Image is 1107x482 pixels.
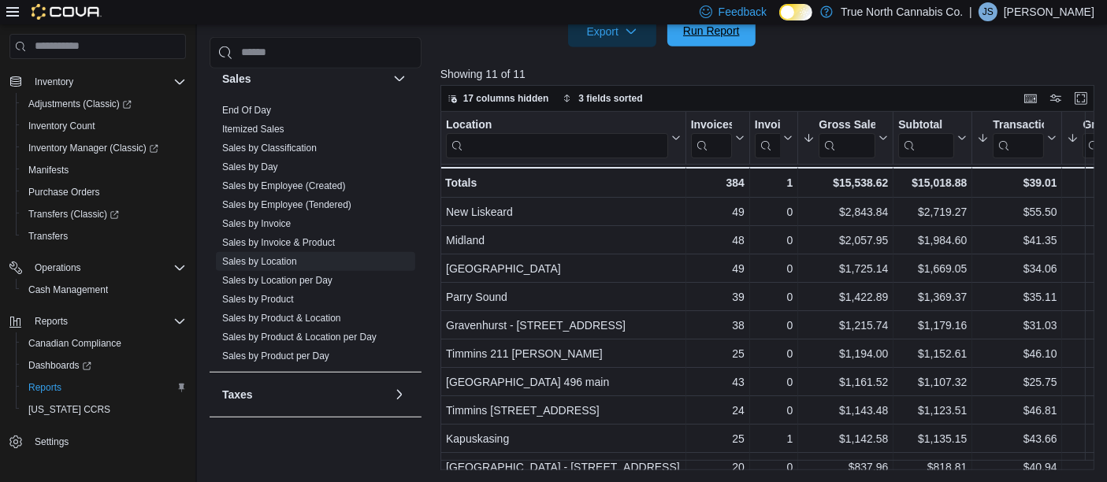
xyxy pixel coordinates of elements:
[898,287,967,306] div: $1,369.37
[222,274,332,285] a: Sales by Location per Day
[446,344,681,363] div: Timmins 211 [PERSON_NAME]
[222,292,294,305] span: Sales by Product
[779,4,812,20] input: Dark Mode
[3,71,192,93] button: Inventory
[803,259,888,278] div: $1,725.14
[28,208,119,221] span: Transfers (Classic)
[222,217,291,229] span: Sales by Invoice
[977,458,1057,476] div: $40.94
[445,173,681,192] div: Totals
[22,280,186,299] span: Cash Management
[755,173,793,192] div: 1
[979,2,997,21] div: Jennifer Schnakenberg
[222,331,377,342] a: Sales by Product & Location per Day
[222,70,251,86] h3: Sales
[755,401,793,420] div: 0
[1046,89,1065,108] button: Display options
[22,378,68,397] a: Reports
[222,161,278,172] a: Sales by Day
[28,432,186,451] span: Settings
[22,95,186,113] span: Adjustments (Classic)
[28,359,91,372] span: Dashboards
[28,120,95,132] span: Inventory Count
[690,429,744,448] div: 25
[222,350,329,361] a: Sales by Product per Day
[222,180,346,191] a: Sales by Employee (Created)
[755,429,793,448] div: 1
[441,89,555,108] button: 17 columns hidden
[803,287,888,306] div: $1,422.89
[803,173,888,192] div: $15,538.62
[22,334,186,353] span: Canadian Compliance
[755,373,793,391] div: 0
[690,401,744,420] div: 24
[983,2,994,21] span: JS
[222,103,271,116] span: End Of Day
[803,373,888,391] div: $1,161.52
[22,117,102,135] a: Inventory Count
[690,117,731,132] div: Invoices Sold
[28,230,68,243] span: Transfers
[222,386,253,402] h3: Taxes
[803,458,888,476] div: $837.96
[28,164,69,176] span: Manifests
[222,142,317,153] a: Sales by Classification
[446,373,681,391] div: [GEOGRAPHIC_DATA] 496 main
[977,202,1057,221] div: $55.50
[222,123,284,134] a: Itemized Sales
[690,259,744,278] div: 49
[977,401,1057,420] div: $46.81
[446,117,668,132] div: Location
[32,4,102,20] img: Cova
[690,344,744,363] div: 25
[16,354,192,376] a: Dashboards
[690,316,744,335] div: 38
[16,332,192,354] button: Canadian Compliance
[22,378,186,397] span: Reports
[556,89,648,108] button: 3 fields sorted
[898,344,967,363] div: $1,152.61
[719,4,767,20] span: Feedback
[667,15,756,46] button: Run Report
[222,217,291,228] a: Sales by Invoice
[969,2,972,21] p: |
[22,227,74,246] a: Transfers
[755,231,793,250] div: 0
[446,458,681,476] div: [GEOGRAPHIC_DATA] - [STREET_ADDRESS]
[22,183,186,202] span: Purchase Orders
[22,205,125,224] a: Transfers (Classic)
[690,458,744,476] div: 20
[22,205,186,224] span: Transfers (Classic)
[898,401,967,420] div: $1,123.51
[222,141,317,154] span: Sales by Classification
[16,203,192,225] a: Transfers (Classic)
[222,236,335,247] a: Sales by Invoice & Product
[210,100,422,371] div: Sales
[1021,89,1040,108] button: Keyboard shortcuts
[898,117,954,132] div: Subtotal
[28,403,110,416] span: [US_STATE] CCRS
[898,259,967,278] div: $1,669.05
[755,316,793,335] div: 0
[898,373,967,391] div: $1,107.32
[755,458,793,476] div: 0
[22,183,106,202] a: Purchase Orders
[35,76,73,88] span: Inventory
[977,117,1057,158] button: Transaction Average
[841,2,963,21] p: True North Cannabis Co.
[446,259,681,278] div: [GEOGRAPHIC_DATA]
[755,117,793,158] button: Invoices Ref
[222,273,332,286] span: Sales by Location per Day
[690,173,744,192] div: 384
[755,344,793,363] div: 0
[803,344,888,363] div: $1,194.00
[977,429,1057,448] div: $43.66
[222,330,377,343] span: Sales by Product & Location per Day
[446,316,681,335] div: Gravenhurst - [STREET_ADDRESS]
[803,401,888,420] div: $1,143.48
[28,432,75,451] a: Settings
[22,400,186,419] span: Washington CCRS
[222,104,271,115] a: End Of Day
[222,312,341,323] a: Sales by Product & Location
[35,315,68,328] span: Reports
